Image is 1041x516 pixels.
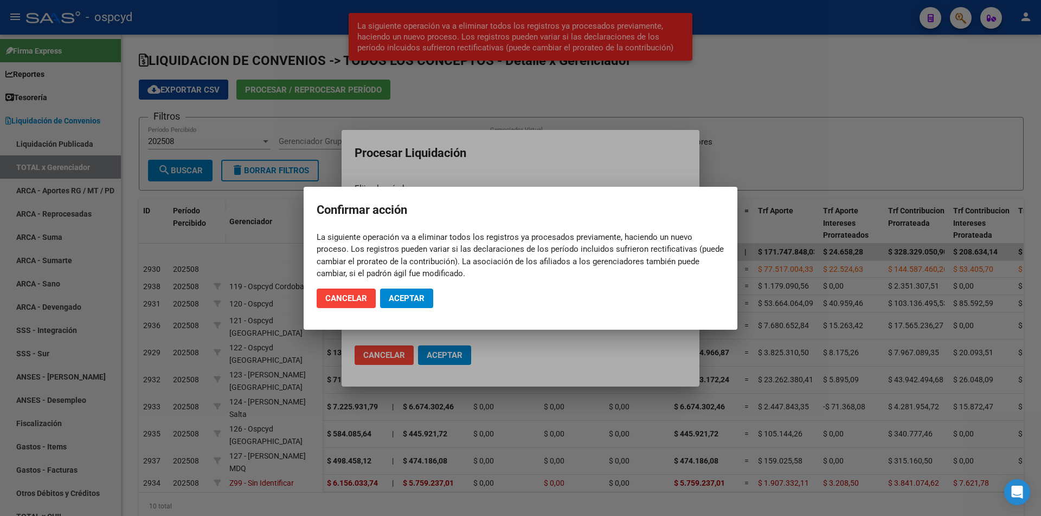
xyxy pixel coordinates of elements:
[317,289,376,308] button: Cancelar
[380,289,433,308] button: Aceptar
[304,231,737,280] mat-dialog-content: La siguiente operación va a eliminar todos los registros ya procesados previamente, haciendo un n...
[389,293,425,303] span: Aceptar
[1004,479,1030,505] div: Open Intercom Messenger
[317,200,724,220] h2: Confirmar acción
[325,293,367,303] span: Cancelar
